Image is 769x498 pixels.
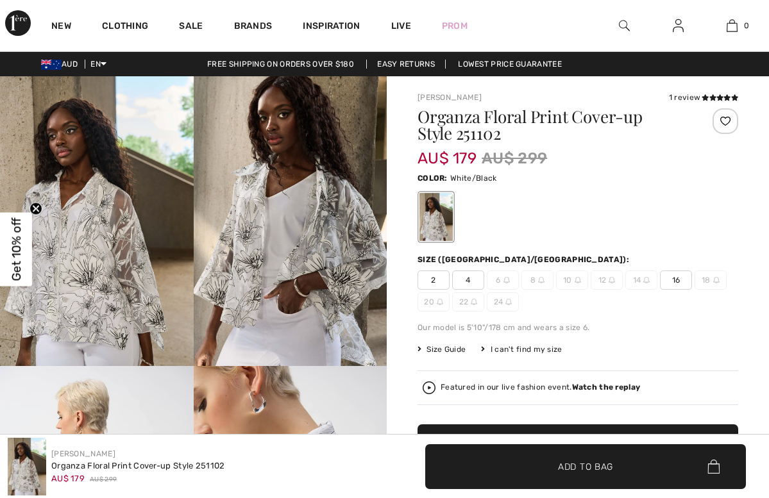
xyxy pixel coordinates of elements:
img: My Bag [727,18,738,33]
a: Sale [179,21,203,34]
strong: Watch the replay [572,383,641,392]
a: Prom [442,19,468,33]
a: 0 [706,18,758,33]
img: Australian Dollar [41,60,62,70]
a: [PERSON_NAME] [418,93,482,102]
span: 22 [452,292,484,311]
span: 16 [660,270,692,290]
span: Get 10% off [9,217,24,281]
span: 14 [625,270,657,290]
div: I can't find my size [481,344,562,355]
img: My Info [673,18,684,33]
span: AU$ 299 [90,475,117,485]
a: Easy Returns [366,60,446,69]
span: Inspiration [303,21,360,34]
img: ring-m.svg [503,277,510,283]
span: Size Guide [418,344,466,355]
span: AU$ 299 [482,147,547,170]
img: ring-m.svg [609,277,615,283]
span: 18 [695,270,727,290]
img: Bag.svg [707,460,720,474]
span: 8 [521,270,554,290]
a: Clothing [102,21,148,34]
div: 1 review [669,92,738,103]
img: ring-m.svg [538,277,545,283]
span: 24 [487,292,519,311]
span: Add to Bag [558,460,613,473]
span: White/Black [450,174,496,183]
a: New [51,21,71,34]
img: Organza Floral Print Cover-Up Style 251102. 2 [194,76,387,366]
button: Add to Bag [418,424,738,469]
span: 4 [452,270,484,290]
span: Color: [418,174,448,183]
img: ring-m.svg [575,277,581,283]
a: [PERSON_NAME] [51,449,115,458]
a: Lowest Price Guarantee [448,60,572,69]
div: Our model is 5'10"/178 cm and wears a size 6. [418,322,738,333]
img: search the website [619,18,630,33]
img: ring-m.svg [713,277,720,283]
img: ring-m.svg [471,299,477,305]
span: 6 [487,270,519,290]
span: 12 [591,270,623,290]
img: ring-m.svg [643,277,650,283]
span: EN [90,60,106,69]
button: Add to Bag [425,444,746,489]
img: ring-m.svg [437,299,443,305]
span: 0 [744,20,749,31]
div: Size ([GEOGRAPHIC_DATA]/[GEOGRAPHIC_DATA]): [418,254,632,265]
span: AU$ 179 [51,474,85,483]
img: Watch the replay [423,381,435,394]
div: Featured in our live fashion event. [441,383,640,392]
a: Sign In [663,18,694,34]
img: 1ère Avenue [5,10,31,36]
span: AU$ 179 [418,137,477,167]
span: 10 [556,270,588,290]
span: 2 [418,270,450,290]
img: Organza Floral Print Cover-Up Style 251102 [8,438,46,495]
a: Brands [234,21,273,34]
a: Free shipping on orders over $180 [197,60,364,69]
img: ring-m.svg [505,299,512,305]
iframe: Opens a widget where you can find more information [686,402,756,434]
h1: Organza Floral Print Cover-up Style 251102 [418,108,685,142]
div: White/Black [419,193,453,241]
button: Close teaser [30,202,42,215]
span: 20 [418,292,450,311]
span: AUD [41,60,83,69]
div: Organza Floral Print Cover-up Style 251102 [51,460,225,472]
a: Live [391,19,411,33]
